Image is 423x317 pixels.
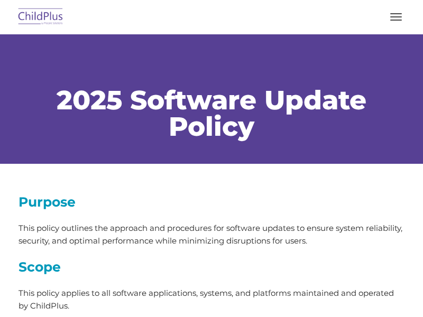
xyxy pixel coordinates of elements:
[19,259,61,275] span: Scope
[57,84,366,143] span: 2025 Software Update Policy
[19,223,402,246] span: This policy outlines the approach and procedures for software updates to ensure system reliabilit...
[19,288,394,311] span: This policy applies to all software applications, systems, and platforms maintained and operated ...
[16,5,66,30] img: ChildPlus by Procare Solutions
[19,194,76,210] span: Purpose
